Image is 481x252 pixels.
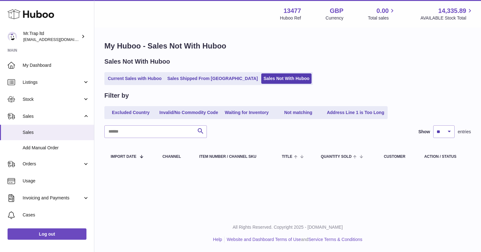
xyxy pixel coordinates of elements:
[199,155,269,159] div: Item Number / Channel SKU
[224,237,362,243] li: and
[321,155,352,159] span: Quantity Sold
[308,237,362,242] a: Service Terms & Conditions
[99,224,476,230] p: All Rights Reserved. Copyright 2025 - [DOMAIN_NAME]
[104,91,129,100] h2: Filter by
[326,15,344,21] div: Currency
[227,237,301,242] a: Website and Dashboard Terms of Use
[23,145,89,151] span: Add Manual Order
[23,79,83,85] span: Listings
[438,7,466,15] span: 14,335.89
[8,32,17,41] img: office@grabacz.eu
[23,161,83,167] span: Orders
[104,41,471,51] h1: My Huboo - Sales Not With Huboo
[368,15,396,21] span: Total sales
[106,107,156,118] a: Excluded Country
[284,7,301,15] strong: 13477
[424,155,465,159] div: Action / Status
[23,37,92,42] span: [EMAIL_ADDRESS][DOMAIN_NAME]
[420,15,473,21] span: AVAILABLE Stock Total
[273,107,323,118] a: Not matching
[420,7,473,21] a: 14,335.89 AVAILABLE Stock Total
[330,7,343,15] strong: GBP
[23,195,83,201] span: Invoicing and Payments
[23,129,89,135] span: Sales
[261,73,312,84] a: Sales Not With Huboo
[104,57,170,66] h2: Sales Not With Huboo
[458,129,471,135] span: entries
[165,73,260,84] a: Sales Shipped From [GEOGRAPHIC_DATA]
[282,155,292,159] span: Title
[157,107,220,118] a: Invalid/No Commodity Code
[222,107,272,118] a: Waiting for Inventory
[23,62,89,68] span: My Dashboard
[23,31,80,43] div: Mr.Trap ltd
[418,129,430,135] label: Show
[23,96,83,102] span: Stock
[23,212,89,218] span: Cases
[384,155,412,159] div: Customer
[23,178,89,184] span: Usage
[8,228,86,240] a: Log out
[111,155,136,159] span: Import date
[106,73,164,84] a: Current Sales with Huboo
[213,237,222,242] a: Help
[280,15,301,21] div: Huboo Ref
[377,7,389,15] span: 0.00
[325,107,387,118] a: Address Line 1 is Too Long
[368,7,396,21] a: 0.00 Total sales
[23,113,83,119] span: Sales
[163,155,187,159] div: Channel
